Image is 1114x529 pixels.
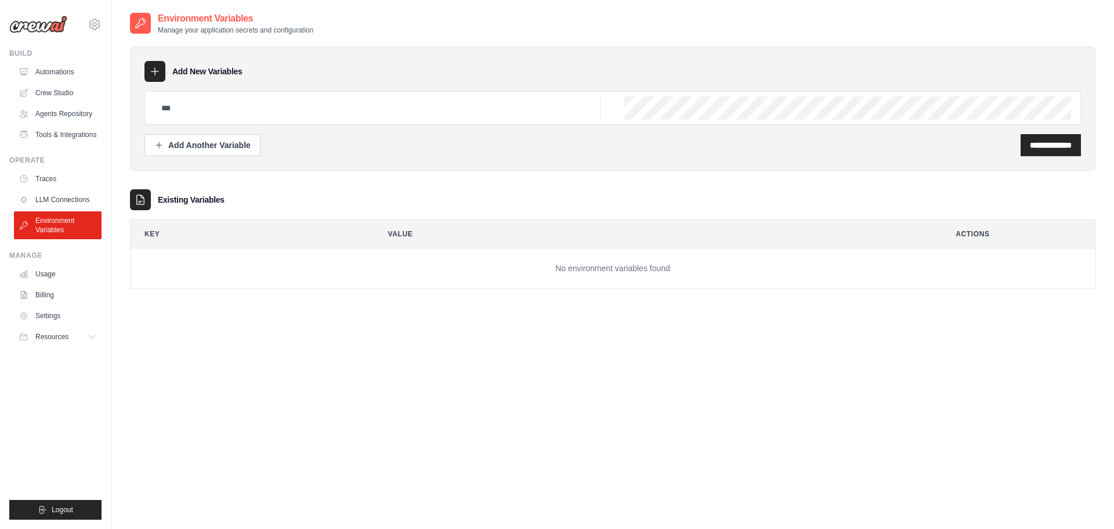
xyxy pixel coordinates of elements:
[14,170,102,188] a: Traces
[131,220,365,248] th: Key
[9,251,102,260] div: Manage
[14,190,102,209] a: LLM Connections
[35,332,68,341] span: Resources
[52,505,73,514] span: Logout
[14,211,102,239] a: Environment Variables
[144,134,261,156] button: Add Another Variable
[14,125,102,144] a: Tools & Integrations
[158,26,313,35] p: Manage your application secrets and configuration
[14,265,102,283] a: Usage
[158,194,225,206] h3: Existing Variables
[14,286,102,304] a: Billing
[14,63,102,81] a: Automations
[14,307,102,325] a: Settings
[9,500,102,520] button: Logout
[158,12,313,26] h2: Environment Variables
[131,249,1095,289] td: No environment variables found
[374,220,933,248] th: Value
[14,105,102,123] a: Agents Repository
[154,139,251,151] div: Add Another Variable
[9,156,102,165] div: Operate
[172,66,243,77] h3: Add New Variables
[942,220,1095,248] th: Actions
[9,49,102,58] div: Build
[9,16,67,33] img: Logo
[14,328,102,346] button: Resources
[14,84,102,102] a: Crew Studio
